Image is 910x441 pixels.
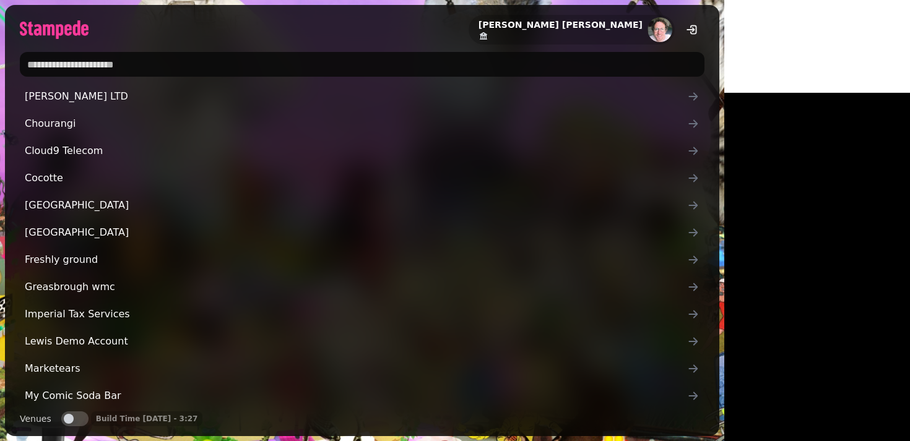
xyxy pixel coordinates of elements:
[25,388,687,403] span: My Comic Soda Bar
[20,166,704,191] a: Cocotte
[25,89,687,104] span: [PERSON_NAME] LTD
[96,414,198,424] p: Build Time [DATE] - 3:27
[20,275,704,299] a: Greasbrough wmc
[25,280,687,294] span: Greasbrough wmc
[25,143,687,158] span: Cloud9 Telecom
[20,329,704,354] a: Lewis Demo Account
[20,220,704,245] a: [GEOGRAPHIC_DATA]
[20,193,704,218] a: [GEOGRAPHIC_DATA]
[20,356,704,381] a: Marketears
[25,116,687,131] span: Chourangi
[20,139,704,163] a: Cloud9 Telecom
[20,302,704,327] a: Imperial Tax Services
[20,20,89,39] img: logo
[20,111,704,136] a: Chourangi
[25,307,687,322] span: Imperial Tax Services
[25,225,687,240] span: [GEOGRAPHIC_DATA]
[20,84,704,109] a: [PERSON_NAME] LTD
[25,334,687,349] span: Lewis Demo Account
[25,361,687,376] span: Marketears
[20,247,704,272] a: Freshly ground
[479,19,643,31] h2: [PERSON_NAME] [PERSON_NAME]
[20,411,51,426] label: Venues
[25,198,687,213] span: [GEOGRAPHIC_DATA]
[20,383,704,408] a: My Comic Soda Bar
[25,252,687,267] span: Freshly ground
[680,17,704,42] button: logout
[648,17,672,42] img: aHR0cHM6Ly93d3cuZ3JhdmF0YXIuY29tL2F2YXRhci8yODllYmIyYjVlNTgyYWIwNGUzOWMyZWY1YTYxNjQ5Mz9zPTE1MCZkP...
[25,171,687,186] span: Cocotte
